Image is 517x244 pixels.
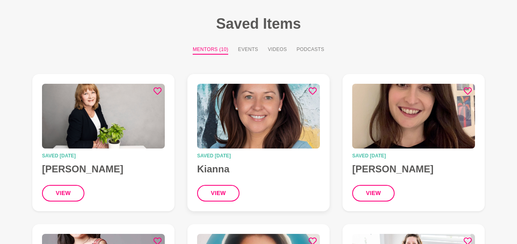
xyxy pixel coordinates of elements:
[352,84,475,149] img: Ali Adey
[238,46,258,55] button: Events
[42,153,165,158] time: Saved [DATE]
[197,163,320,175] h4: Kianna
[352,185,395,202] button: view
[197,84,320,149] img: Kianna
[268,46,287,55] button: Videos
[197,153,320,158] time: Saved [DATE]
[42,185,84,202] button: view
[42,163,165,175] h4: [PERSON_NAME]
[352,153,475,158] time: Saved [DATE]
[343,74,485,211] a: Ali AdeySaved [DATE][PERSON_NAME]view
[352,163,475,175] h4: [PERSON_NAME]
[193,46,228,55] button: Mentors (10)
[32,74,174,211] a: Wendy Ann VoegelinSaved [DATE][PERSON_NAME]view
[13,15,504,33] h1: Saved Items
[197,185,240,202] button: view
[42,84,165,149] img: Wendy Ann Voegelin
[187,74,330,211] a: KiannaSaved [DATE]Kiannaview
[296,46,324,55] button: Podcasts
